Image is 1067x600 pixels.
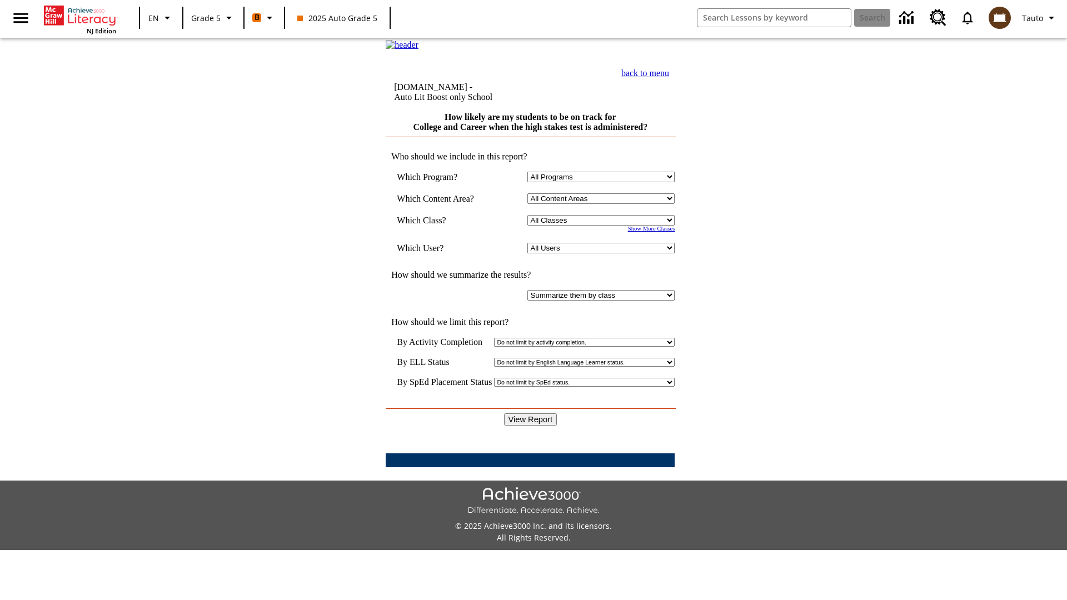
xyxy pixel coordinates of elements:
[386,40,418,50] img: header
[397,357,492,367] td: By ELL Status
[989,7,1011,29] img: avatar image
[467,487,600,516] img: Achieve3000 Differentiate Accelerate Achieve
[397,194,474,203] nobr: Which Content Area?
[953,3,982,32] a: Notifications
[148,12,159,24] span: EN
[394,82,564,102] td: [DOMAIN_NAME] -
[4,2,37,34] button: Open side menu
[982,3,1018,32] button: Select a new avatar
[697,9,851,27] input: search field
[87,27,116,35] span: NJ Edition
[386,317,675,327] td: How should we limit this report?
[413,112,647,132] a: How likely are my students to be on track for College and Career when the high stakes test is adm...
[397,337,492,347] td: By Activity Completion
[394,92,492,102] nobr: Auto Lit Boost only School
[386,270,675,280] td: How should we summarize the results?
[187,8,240,28] button: Grade: Grade 5, Select a grade
[248,8,281,28] button: Boost Class color is orange. Change class color
[628,226,675,232] a: Show More Classes
[621,68,669,78] a: back to menu
[397,215,490,226] td: Which Class?
[1022,12,1043,24] span: Tauto
[397,172,490,182] td: Which Program?
[397,377,492,387] td: By SpEd Placement Status
[255,11,260,24] span: B
[143,8,179,28] button: Language: EN, Select a language
[397,243,490,253] td: Which User?
[297,12,377,24] span: 2025 Auto Grade 5
[1018,8,1063,28] button: Profile/Settings
[191,12,221,24] span: Grade 5
[923,3,953,33] a: Resource Center, Will open in new tab
[386,152,675,162] td: Who should we include in this report?
[893,3,923,33] a: Data Center
[504,413,557,426] input: View Report
[44,3,116,35] div: Home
